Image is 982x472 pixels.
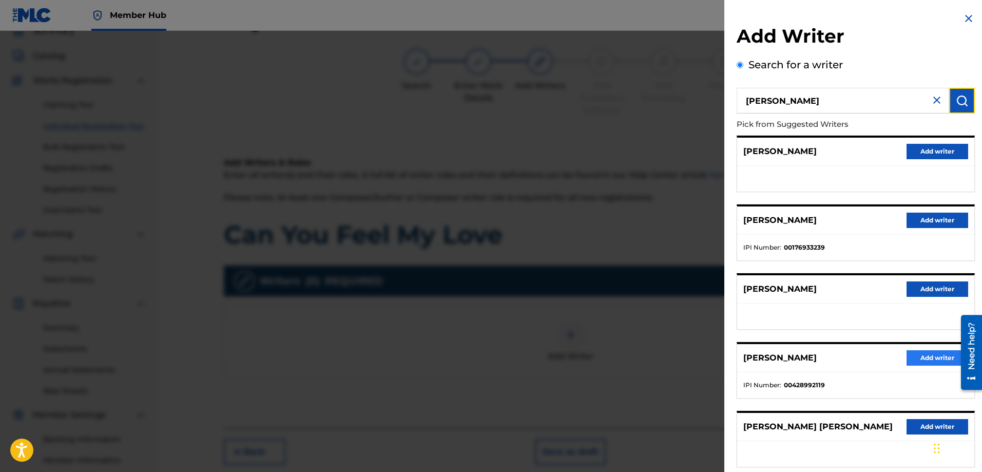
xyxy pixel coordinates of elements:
[743,283,817,295] p: [PERSON_NAME]
[737,25,975,51] h2: Add Writer
[12,8,52,23] img: MLC Logo
[907,350,968,366] button: Add writer
[743,243,781,252] span: IPI Number :
[743,214,817,226] p: [PERSON_NAME]
[743,145,817,158] p: [PERSON_NAME]
[907,419,968,435] button: Add writer
[931,94,943,106] img: close
[934,433,940,464] div: Drag
[931,423,982,472] iframe: Chat Widget
[91,9,104,22] img: Top Rightsholder
[110,9,166,21] span: Member Hub
[784,243,825,252] strong: 00176933239
[748,59,843,71] label: Search for a writer
[737,114,916,136] p: Pick from Suggested Writers
[737,88,949,114] input: Search writer's name or IPI Number
[743,352,817,364] p: [PERSON_NAME]
[784,381,825,390] strong: 00428992119
[907,281,968,297] button: Add writer
[907,213,968,228] button: Add writer
[907,144,968,159] button: Add writer
[956,95,968,107] img: Search Works
[743,381,781,390] span: IPI Number :
[743,421,893,433] p: [PERSON_NAME] [PERSON_NAME]
[953,311,982,394] iframe: Resource Center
